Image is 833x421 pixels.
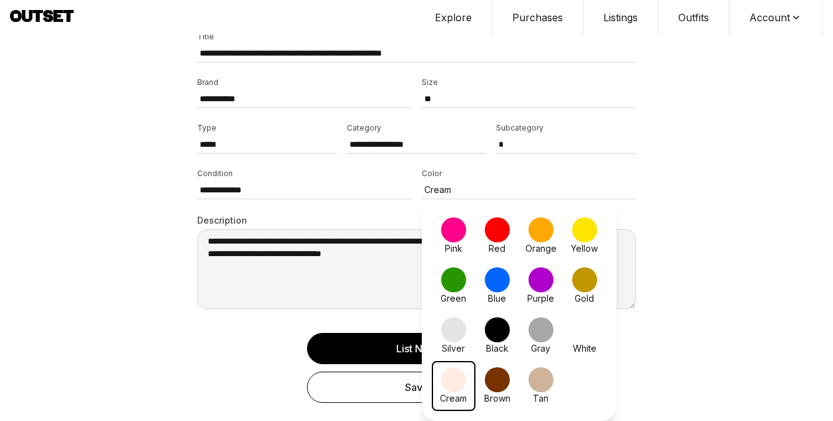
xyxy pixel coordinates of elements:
[441,292,466,305] span: Green
[533,392,548,405] span: Tan
[197,123,336,133] p: Type
[496,123,635,133] p: Subcategory
[197,169,411,179] p: Condition
[571,242,598,255] span: Yellow
[320,380,513,395] div: Save
[197,32,635,42] p: Title
[320,341,513,356] div: List Now
[197,214,635,227] p: Description
[525,242,557,255] span: Orange
[307,333,526,364] button: List Now
[197,77,411,87] p: Brand
[445,242,462,255] span: Pink
[531,342,550,355] span: Gray
[442,342,465,355] span: Silver
[575,292,594,305] span: Gold
[489,242,505,255] span: Red
[422,169,636,179] p: Color
[440,392,467,405] span: Cream
[347,123,486,133] p: Category
[307,372,526,403] button: Save
[422,77,636,87] p: Size
[527,292,554,305] span: Purple
[486,342,509,355] span: Black
[573,342,597,355] span: White
[484,392,510,405] span: Brown
[488,292,506,305] span: Blue
[424,184,616,196] p: Cream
